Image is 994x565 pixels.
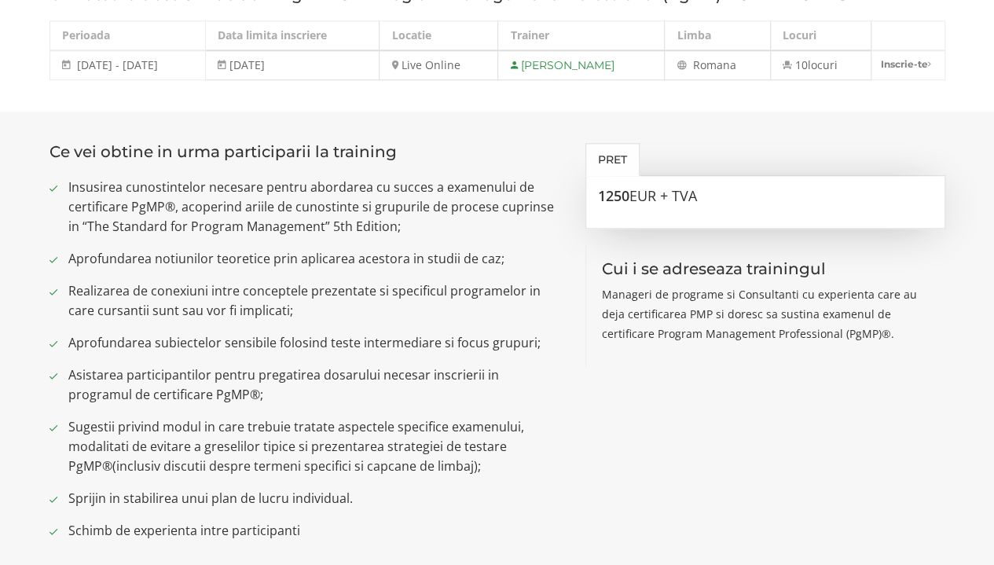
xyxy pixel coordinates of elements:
[50,21,205,51] th: Perioada
[68,249,563,269] span: Aprofundarea notiunilor teoretice prin aplicarea acestora in studii de caz;
[692,57,706,72] span: Ro
[68,178,563,237] span: Insusirea cunostintelor necesare pentru abordarea cu succes a examenului de certificare PgMP®, ac...
[871,51,944,77] a: Inscrie-te
[68,333,563,353] span: Aprofundarea subiectelor sensibile folosind teste intermediare si focus grupuri;
[665,21,771,51] th: Limba
[602,284,930,343] p: Manageri de programe si Consultanti cu experienta care au deja certificarea PMP si doresc sa sust...
[68,417,563,476] span: Sugestii privind modul in care trebuie tratate aspectele specifice examenului, modalitati de evit...
[770,50,871,80] td: 10
[770,21,871,51] th: Locuri
[498,50,665,80] td: [PERSON_NAME]
[68,489,563,508] span: Sprijin in stabilirea unui plan de lucru individual.
[380,21,498,51] th: Locatie
[498,21,665,51] th: Trainer
[205,50,380,80] td: [DATE]
[50,143,563,160] h3: Ce vei obtine in urma participarii la training
[68,521,563,541] span: Schimb de experienta intre participanti
[706,57,735,72] span: mana
[585,143,640,176] a: Pret
[808,57,838,72] span: locuri
[205,21,380,51] th: Data limita inscriere
[598,189,933,204] h3: 1250
[380,50,498,80] td: Live Online
[602,260,930,277] h3: Cui i se adreseaza trainingul
[77,57,158,72] span: [DATE] - [DATE]
[68,281,563,321] span: Realizarea de conexiuni intre conceptele prezentate si specificul programelor in care cursantii s...
[68,365,563,405] span: Asistarea participantilor pentru pregatirea dosarului necesar inscrierii in programul de certific...
[629,186,697,205] span: EUR + TVA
